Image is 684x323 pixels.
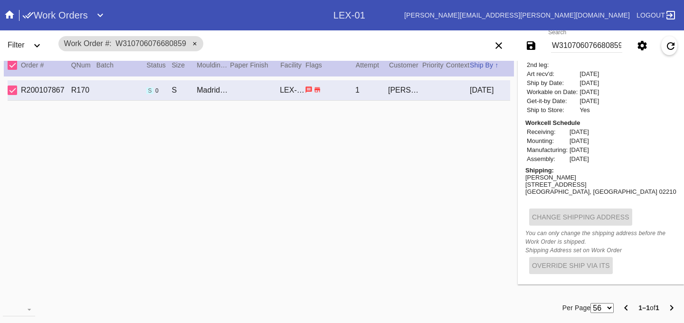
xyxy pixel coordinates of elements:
span: 0 workflow steps remaining [155,87,159,94]
td: [DATE] [579,88,599,96]
td: Workable on Date: [526,88,578,96]
div: Paper Finish [230,59,280,71]
div: Context [446,59,470,71]
td: Art recv'd: [526,70,578,78]
td: [DATE] [569,146,589,154]
td: [DATE] [579,79,599,87]
span: Priority [422,61,444,69]
div: R170 [71,86,96,95]
span: Filter [8,41,25,49]
div: QNum [71,59,96,71]
div: of [638,302,659,313]
div: Batch [96,59,147,71]
div: Flags [305,59,356,71]
div: [DATE] [470,86,510,95]
td: Ship by Date: [526,79,578,87]
span: Ship to Store [313,85,321,94]
div: [PERSON_NAME] [388,86,421,95]
button: Expand [28,36,47,55]
b: 1 [655,304,659,312]
td: Manufacturing: [526,146,568,154]
div: Attempt [356,59,389,71]
button: Previous Page [617,298,636,317]
div: Customer [389,59,422,71]
button: Next Page [662,298,681,317]
md-checkbox: Select All [8,57,22,73]
span: 0 [155,87,159,94]
b: Workcell Schedule [525,119,580,126]
span: Override Ship via ITS [532,262,610,269]
div: Status [146,59,171,71]
td: [DATE] [579,70,599,78]
span: Change Shipping Address [532,213,629,221]
button: Settings [633,36,652,55]
div: Select Work OrderR200107867R170Shipped 0 workflow steps remainingSMadrid / Digital WhiteLEX-011[P... [8,80,510,101]
td: Mounting: [526,137,568,145]
b: 1–1 [638,304,650,312]
div: Ship By ↑ [470,59,510,71]
div: [STREET_ADDRESS] [525,181,676,188]
a: Logout [634,7,676,24]
td: Receiving: [526,128,568,136]
span: Size [171,61,185,69]
span: Shipped [146,87,153,94]
button: Clear filters [489,36,508,55]
div: S [171,86,197,95]
div: LEX-01 [333,10,365,21]
td: [DATE] [569,128,589,136]
div: Madrid / Digital White [197,86,229,95]
span: Ship By [470,61,493,69]
span: Logout [636,11,665,19]
div: 1 [355,86,388,95]
div: LEX-01 [280,86,305,95]
td: Ship to Store: [526,106,578,114]
div: Order # [21,59,71,71]
div: [GEOGRAPHIC_DATA], [GEOGRAPHIC_DATA] 02210 [525,188,676,195]
button: Save filters [522,36,541,55]
td: [DATE] [569,137,589,145]
td: 2nd leg: [526,61,578,69]
span: Has instructions from customer. Has instructions from business. [305,85,313,94]
md-select: download-file: Download... [3,302,35,316]
span: ↑ [495,61,498,69]
div: [PERSON_NAME] [525,174,676,181]
md-checkbox: Select Work Order [8,84,22,96]
b: Shipping: [525,167,554,174]
i: Shipping Address set on Work Order [525,247,622,254]
div: FilterExpand [4,32,53,59]
i: You can only change the shipping address before the Work Order is shipped. [525,230,665,245]
span: W310706076680859 [115,39,186,47]
button: Change Shipping Address [529,209,632,226]
td: [DATE] [569,155,589,163]
div: Facility [280,59,305,71]
span: s [148,87,152,94]
div: Moulding / Mat [197,59,230,71]
td: Yes [579,106,599,114]
div: Priority [422,59,446,71]
a: [PERSON_NAME][EMAIL_ADDRESS][PERSON_NAME][DOMAIN_NAME] [404,11,630,19]
td: Get-it-by Date: [526,97,578,105]
ng-md-icon: Clear filters [493,45,504,53]
td: [DATE] [579,97,599,105]
div: Size [171,59,197,71]
div: Work OrdersExpand [22,6,333,25]
span: Work Order # [64,39,112,47]
button: Refresh [661,36,677,55]
div: R200107867 [21,86,71,95]
button: Override Ship via ITS [529,257,613,274]
h1: Work Orders [22,8,88,23]
button: Expand [91,6,110,25]
label: Per Page [562,302,591,313]
td: Assembly: [526,155,568,163]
